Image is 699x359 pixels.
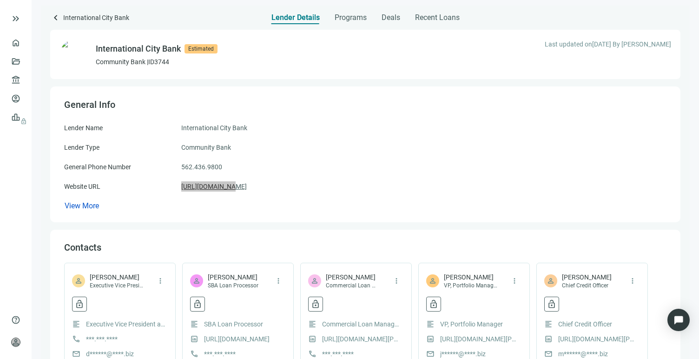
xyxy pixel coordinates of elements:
[153,273,168,288] button: more_vert
[64,183,100,190] span: Website URL
[204,319,263,329] span: SBA Loan Processor
[326,282,379,289] span: Commercial Loan Manager/ Relationship Manager
[50,12,61,23] span: keyboard_arrow_left
[382,13,400,22] span: Deals
[181,162,222,172] span: 562.436.9800
[308,297,323,312] button: lock_open
[440,319,503,329] span: VP, Portfolio Manager
[558,334,637,344] a: [URL][DOMAIN_NAME][PERSON_NAME]
[75,299,84,309] span: lock_open
[274,277,283,285] span: more_vert
[74,277,83,285] span: person
[64,99,115,110] span: General Info
[392,277,401,285] span: more_vert
[507,273,522,288] button: more_vert
[64,124,103,132] span: Lender Name
[562,273,612,282] span: [PERSON_NAME]
[190,297,205,312] button: lock_open
[185,44,218,53] span: Estimated
[308,320,317,328] span: format_align_left
[64,201,99,211] button: View More
[72,350,80,358] span: mail
[96,42,181,55] div: International City Bank
[64,242,101,253] span: Contacts
[10,13,21,24] button: keyboard_double_arrow_right
[326,273,379,282] span: [PERSON_NAME]
[11,315,20,325] span: help
[558,319,612,329] span: Chief Credit Officer
[322,319,401,329] span: Commercial Loan Manager/ Relationship Manager
[444,282,497,289] span: VP, Portfolio Manager
[547,277,555,285] span: person
[208,273,258,282] span: [PERSON_NAME]
[192,277,201,285] span: person
[65,201,99,210] span: View More
[628,277,637,285] span: more_vert
[311,299,320,309] span: lock_open
[547,299,556,309] span: lock_open
[545,39,671,49] span: Last updated on [DATE] By [PERSON_NAME]
[429,299,438,309] span: lock_open
[667,309,690,331] div: Open Intercom Messenger
[72,335,80,343] span: call
[440,334,519,344] a: [URL][DOMAIN_NAME][PERSON_NAME]
[11,338,20,347] span: person
[271,13,320,22] span: Lender Details
[64,144,99,151] span: Lender Type
[72,297,87,312] button: lock_open
[544,350,553,358] span: mail
[426,350,435,358] span: mail
[90,273,143,282] span: [PERSON_NAME]
[426,297,441,312] button: lock_open
[544,297,559,312] button: lock_open
[86,319,165,329] span: Executive Vice President and Chief Credit Officer
[426,320,435,328] span: format_align_left
[96,57,218,66] p: Community Bank | ID 3744
[156,277,165,285] span: more_vert
[50,12,61,25] a: keyboard_arrow_left
[625,273,640,288] button: more_vert
[510,277,519,285] span: more_vert
[59,39,90,70] img: fa293eb6-dff3-4ebf-bdf3-990dfd712b61
[271,273,286,288] button: more_vert
[562,282,612,289] span: Chief Credit Officer
[335,13,367,22] span: Programs
[310,277,319,285] span: person
[64,163,131,171] span: General Phone Number
[444,273,497,282] span: [PERSON_NAME]
[322,334,401,344] a: [URL][DOMAIN_NAME][PERSON_NAME]
[181,123,247,133] span: International City Bank
[544,320,553,328] span: format_align_left
[308,350,317,358] span: call
[181,142,231,153] span: Community Bank
[429,277,437,285] span: person
[190,350,198,358] span: call
[190,320,198,328] span: format_align_left
[181,181,247,192] a: [URL][DOMAIN_NAME]
[415,13,460,22] span: Recent Loans
[72,320,80,328] span: format_align_left
[389,273,404,288] button: more_vert
[63,12,129,25] span: International City Bank
[204,334,270,344] a: [URL][DOMAIN_NAME]
[193,299,202,309] span: lock_open
[208,282,258,289] span: SBA Loan Processor
[90,282,143,289] span: Executive Vice President and Chief Credit Officer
